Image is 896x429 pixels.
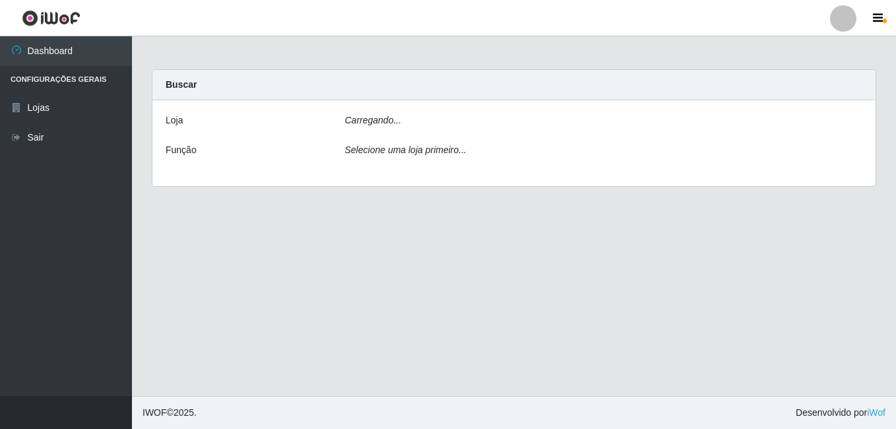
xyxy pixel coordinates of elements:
[867,407,885,418] a: iWof
[22,10,80,26] img: CoreUI Logo
[345,145,466,155] i: Selecione uma loja primeiro...
[166,114,183,127] label: Loja
[143,407,167,418] span: IWOF
[166,143,197,157] label: Função
[345,115,402,125] i: Carregando...
[143,406,197,420] span: © 2025 .
[166,79,197,90] strong: Buscar
[796,406,885,420] span: Desenvolvido por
